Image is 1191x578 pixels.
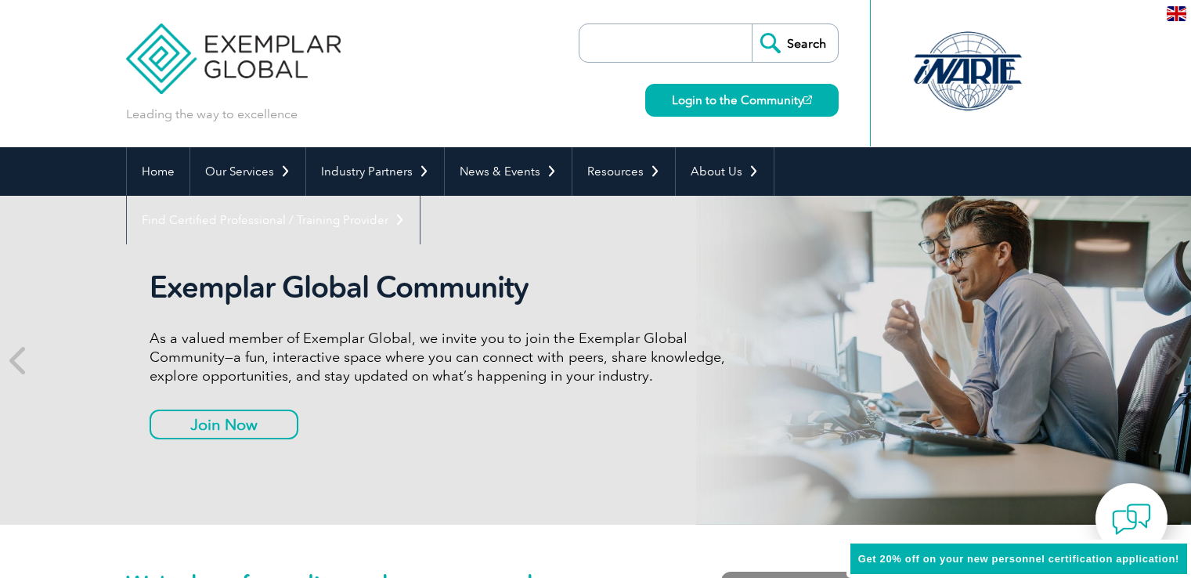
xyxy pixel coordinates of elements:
[645,84,839,117] a: Login to the Community
[572,147,675,196] a: Resources
[752,24,838,62] input: Search
[676,147,774,196] a: About Us
[190,147,305,196] a: Our Services
[858,553,1179,565] span: Get 20% off on your new personnel certification application!
[150,269,737,305] h2: Exemplar Global Community
[127,196,420,244] a: Find Certified Professional / Training Provider
[445,147,572,196] a: News & Events
[126,106,298,123] p: Leading the way to excellence
[150,410,298,439] a: Join Now
[1112,500,1151,539] img: contact-chat.png
[150,329,737,385] p: As a valued member of Exemplar Global, we invite you to join the Exemplar Global Community—a fun,...
[127,147,189,196] a: Home
[803,96,812,104] img: open_square.png
[306,147,444,196] a: Industry Partners
[1167,6,1186,21] img: en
